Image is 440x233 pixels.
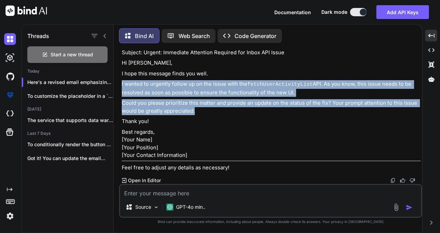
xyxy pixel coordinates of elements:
img: darkChat [4,33,16,45]
p: Subject: Urgent: Immediate Attention Required for Inbox API Issue [122,49,421,57]
h2: Today [22,68,113,74]
img: dislike [410,178,415,183]
p: Open in Editor [128,177,161,184]
p: Bind can provide inaccurate information, including about people. Always double-check its answers.... [119,219,422,224]
p: Web Search [178,32,210,40]
p: The service that supports data warehousi... [27,117,113,124]
p: Code Generator [235,32,276,40]
img: githubDark [4,71,16,82]
img: like [400,178,405,183]
button: Documentation [274,9,311,16]
h2: Last 7 Days [22,131,113,136]
img: Bind AI [6,6,47,16]
img: cloudideIcon [4,108,16,120]
img: icon [406,204,413,211]
img: Pick Models [153,204,159,210]
img: darkAi-studio [4,52,16,64]
button: Add API Keys [376,5,429,19]
p: Got it! You can update the email... [27,155,113,162]
p: Feel free to adjust any details as necessary! [122,164,421,172]
p: Could you please prioritize this matter and provide an update on the status of the fix? Your prom... [122,99,421,115]
p: To conditionally render the button based on... [27,141,113,148]
p: Bind AI [135,32,154,40]
img: premium [4,89,16,101]
p: I wanted to urgently follow up on the issue with the API. As you know, this issue needs to be res... [122,80,421,96]
h2: [DATE] [22,106,113,112]
p: GPT-4o min.. [176,204,205,211]
img: settings [4,210,16,222]
h1: Threads [27,32,49,40]
img: attachment [392,203,400,211]
p: I hope this message finds you well. [122,70,421,78]
p: Hi [PERSON_NAME], [122,59,421,67]
p: To customize the placeholder in a `react... [27,93,113,100]
p: Here's a revised email emphasizing the u... [27,79,113,86]
p: Best regards, [Your Name] [Your Position] [Your Contact Information] [122,128,421,159]
span: Start a new thread [51,51,93,58]
p: Thank you! [122,118,421,125]
img: copy [390,178,396,183]
span: Dark mode [321,9,347,16]
span: Documentation [274,9,311,15]
code: fetchUserActivityList [247,82,313,87]
img: GPT-4o mini [166,204,173,211]
p: Source [135,204,151,211]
